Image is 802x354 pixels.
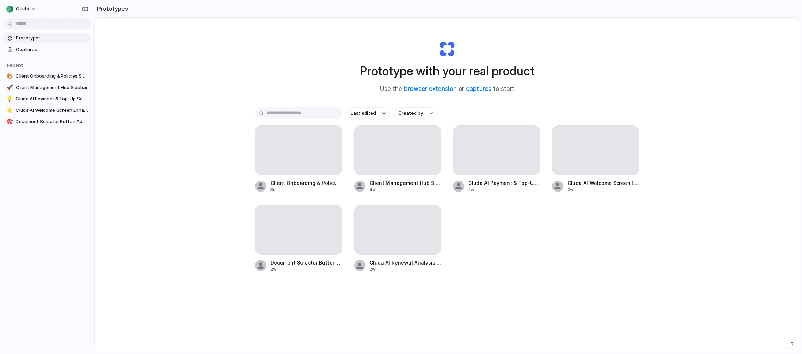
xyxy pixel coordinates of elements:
div: 🚀 [6,84,13,91]
span: Last edited [351,110,376,117]
div: 2w [567,187,639,193]
span: Created by [398,110,423,117]
div: 3d [270,187,342,193]
a: 🎯Document Selector Button Addition [3,116,91,127]
a: Document Selector Button Addition2w [255,205,342,272]
button: Last edited [347,107,390,119]
span: Cluda AI Payment & Top-Up Screen [468,179,540,187]
a: 🚀Client Management Hub Sidebar [3,82,91,93]
a: 💡Cluda AI Payment & Top-Up Screen [3,94,91,104]
span: Prototypes [16,35,88,42]
a: Client Management Hub Sidebar4d [354,125,441,193]
span: Document Selector Button Addition [270,259,342,266]
span: Cluda AI Welcome Screen Enhancements [16,107,88,114]
div: ⭐ [6,107,13,114]
a: captures [466,85,491,92]
a: ⭐Cluda AI Welcome Screen Enhancements [3,105,91,116]
a: 🎨Client Onboarding & Policies Screen [3,71,91,81]
div: 🎯 [6,118,13,125]
span: Client Onboarding & Policies Screen [16,73,88,80]
a: browser extension [404,85,457,92]
a: Captures [3,44,91,55]
a: Prototypes [3,33,91,43]
a: Cluda AI Welcome Screen Enhancements2w [552,125,639,193]
h1: Prototype with your real product [360,62,534,80]
span: Client Onboarding & Policies Screen [270,179,342,187]
a: Cluda AI Renewal Analysis Dashboard2w [354,205,441,272]
button: cluda [3,3,40,15]
button: Created by [394,107,437,119]
span: cluda [16,6,29,13]
span: Client Management Hub Sidebar [370,179,441,187]
span: Use the or to start [380,85,514,94]
div: 2w [468,187,540,193]
span: Recent [7,62,23,68]
div: 4d [370,187,441,193]
div: 2w [370,266,441,273]
a: Cluda AI Payment & Top-Up Screen2w [453,125,540,193]
a: Client Onboarding & Policies Screen3d [255,125,342,193]
div: 💡 [6,95,13,102]
span: Client Management Hub Sidebar [16,84,88,91]
div: 🎨 [6,73,13,80]
div: 2w [270,266,342,273]
span: Cluda AI Welcome Screen Enhancements [567,179,639,187]
span: Cluda AI Payment & Top-Up Screen [16,95,88,102]
h2: Prototypes [94,5,128,13]
span: Captures [16,46,88,53]
span: Cluda AI Renewal Analysis Dashboard [370,259,441,266]
span: Document Selector Button Addition [16,118,88,125]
